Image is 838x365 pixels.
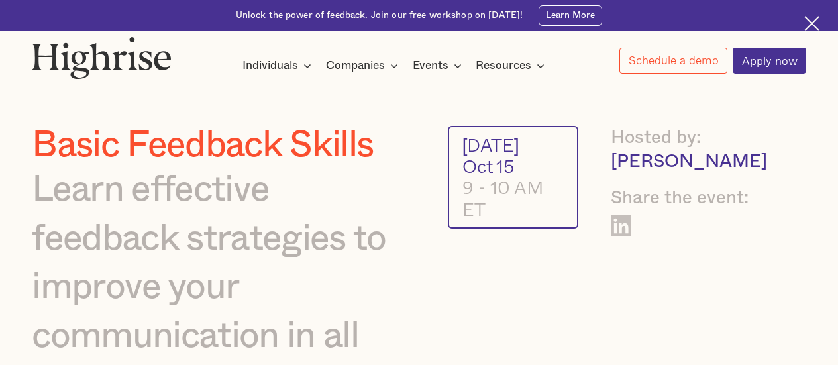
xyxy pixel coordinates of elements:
div: Individuals [242,58,315,74]
div: Companies [326,58,385,74]
div: Oct [462,156,494,177]
div: Events [413,58,466,74]
div: [DATE] [462,134,564,156]
div: Share the event: [611,186,774,211]
a: Apply now [733,48,806,74]
div: Resources [476,58,531,74]
div: 15 [496,156,514,177]
div: 9 - 10 AM ET [462,177,564,219]
div: Resources [476,58,549,74]
a: Share on LinkedIn [611,215,632,236]
div: Events [413,58,448,74]
div: Unlock the power of feedback. Join our free workshop on [DATE]! [236,9,523,22]
img: Cross icon [804,16,819,31]
div: Companies [326,58,402,74]
img: Highrise logo [32,36,172,79]
div: Hosted by: [611,126,774,150]
h1: Basic Feedback Skills [32,126,413,166]
div: Individuals [242,58,298,74]
div: [PERSON_NAME] [611,150,774,174]
a: Schedule a demo [619,48,727,74]
a: Learn More [539,5,603,26]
